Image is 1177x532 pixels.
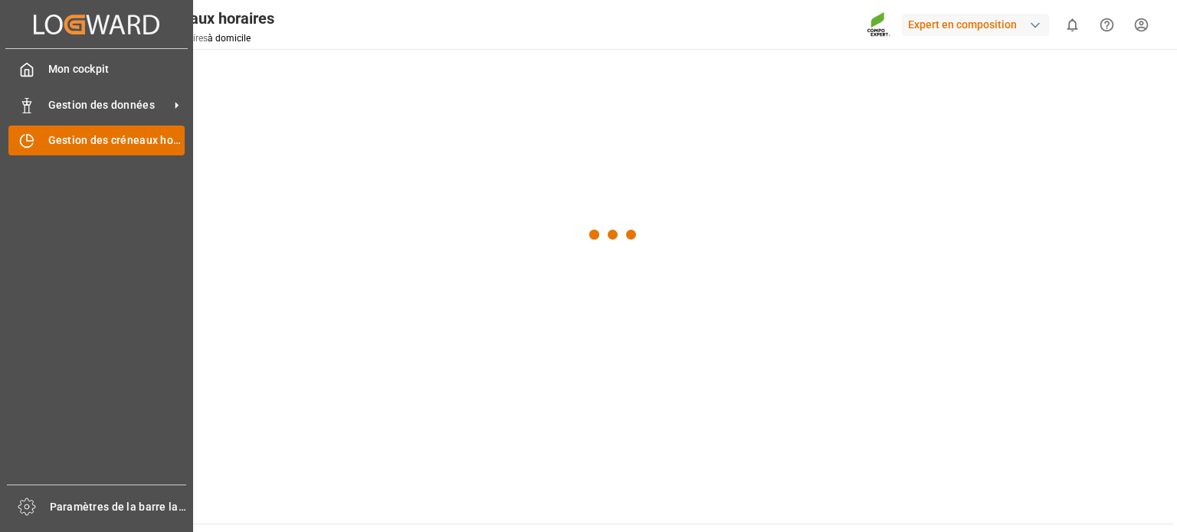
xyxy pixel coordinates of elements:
font: Mon cockpit [48,63,110,75]
a: Gestion des créneaux horaires [8,126,185,155]
button: Expert en composition [902,10,1055,39]
font: Expert en composition [908,18,1017,31]
button: afficher 0 nouvelles notifications [1055,8,1090,42]
font: Paramètres de la barre latérale [50,501,209,513]
a: à domicile [208,33,251,44]
button: Centre d'aide [1090,8,1124,42]
font: Gestion des données [48,99,155,111]
font: Gestion des créneaux horaires [48,134,203,146]
img: Screenshot%202023-09-29%20at%2010.02.21.png_1712312052.png [867,11,891,38]
a: Mon cockpit [8,54,185,84]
